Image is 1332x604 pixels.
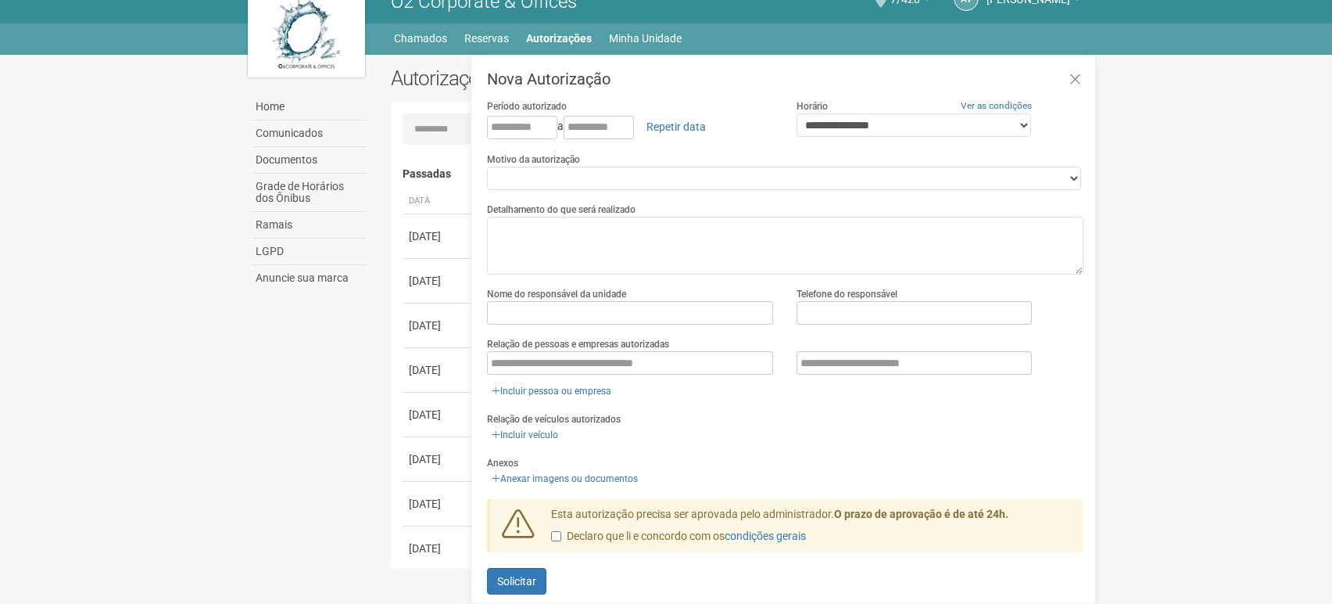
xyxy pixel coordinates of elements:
[252,212,367,239] a: Ramais
[636,113,716,140] a: Repetir data
[252,94,367,120] a: Home
[526,27,592,49] a: Autorizações
[391,67,725,90] h2: Autorizações
[252,239,367,265] a: LGPD
[409,362,467,378] div: [DATE]
[409,318,467,333] div: [DATE]
[409,407,467,422] div: [DATE]
[487,456,518,470] label: Anexos
[487,203,636,217] label: Detalhamento do que será realizado
[252,120,367,147] a: Comunicados
[409,541,467,556] div: [DATE]
[394,27,447,49] a: Chamados
[403,189,473,214] th: Data
[961,100,1032,111] a: Ver as condições
[487,153,580,167] label: Motivo da autorização
[409,273,467,289] div: [DATE]
[487,99,567,113] label: Período autorizado
[487,383,616,400] a: Incluir pessoa ou empresa
[403,168,1072,180] h4: Passadas
[409,496,467,512] div: [DATE]
[464,27,509,49] a: Reservas
[725,530,806,542] a: condições gerais
[252,147,367,174] a: Documentos
[539,507,1083,552] div: Esta autorização precisa ser aprovada pelo administrador.
[252,174,367,212] a: Grade de Horários dos Ônibus
[252,265,367,291] a: Anuncie sua marca
[834,508,1008,520] strong: O prazo de aprovação é de até 24h.
[487,287,626,301] label: Nome do responsável da unidade
[551,529,806,545] label: Declaro que li e concordo com os
[487,113,774,140] div: a
[409,451,467,467] div: [DATE]
[487,337,669,351] label: Relação de pessoas e empresas autorizadas
[487,568,546,595] button: Solicitar
[487,470,643,487] a: Anexar imagens ou documentos
[487,412,621,426] label: Relação de veículos autorizados
[797,287,897,301] label: Telefone do responsável
[497,575,536,588] span: Solicitar
[409,228,467,244] div: [DATE]
[487,426,563,444] a: Incluir veículo
[551,531,561,541] input: Declaro que li e concordo com oscondições gerais
[609,27,682,49] a: Minha Unidade
[487,71,1083,87] h3: Nova Autorização
[797,99,828,113] label: Horário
